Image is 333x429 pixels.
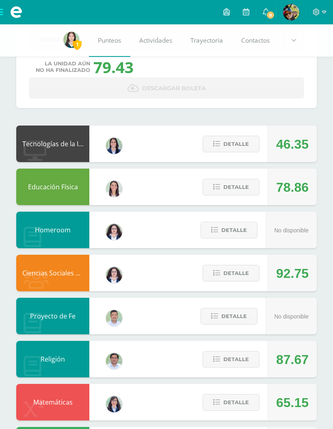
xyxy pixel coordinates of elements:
img: 9e386c109338fe129f7304ee11bb0e09.png [63,32,80,48]
span: Detalle [223,395,249,410]
img: 01c6c64f30021d4204c203f22eb207bb.png [106,396,122,412]
div: Homeroom [16,212,89,248]
span: Detalle [221,223,247,238]
img: ba02aa29de7e60e5f6614f4096ff8928.png [106,224,122,240]
span: Detalle [223,352,249,367]
div: 65.15 [276,384,309,421]
button: Detalle [203,351,259,368]
button: Detalle [203,265,259,282]
div: Tecnologías de la Información y Comunicación: Computación [16,126,89,162]
span: Punteos [98,36,121,45]
a: Actividades [130,24,182,57]
span: Detalle [223,136,249,152]
span: Trayectoria [190,36,223,45]
button: Detalle [203,136,259,152]
div: 78.86 [276,169,309,206]
button: Detalle [203,394,259,411]
span: La unidad aún no ha finalizado [36,61,90,74]
span: Actividades [139,36,172,45]
button: Detalle [201,308,257,325]
span: Descargar boleta [142,78,206,98]
img: 9328d5e98ceeb7b6b4c8a00374d795d3.png [283,4,299,20]
img: f767cae2d037801592f2ba1a5db71a2a.png [106,353,122,369]
span: Detalle [221,309,247,324]
span: Contactos [241,36,270,45]
button: Detalle [201,222,257,238]
div: 79.43 [93,56,134,78]
a: Punteos [89,24,130,57]
span: 8 [266,11,275,19]
div: Religión [16,341,89,377]
img: 585d333ccf69bb1c6e5868c8cef08dba.png [106,310,122,326]
div: Ciencias Sociales y Formación Ciudadana [16,255,89,291]
div: 92.75 [276,255,309,292]
span: No disponible [274,227,309,234]
span: No disponible [274,313,309,320]
a: Contactos [232,24,279,57]
div: 87.67 [276,341,309,378]
img: 7489ccb779e23ff9f2c3e89c21f82ed0.png [106,138,122,154]
button: Detalle [203,179,259,195]
img: ba02aa29de7e60e5f6614f4096ff8928.png [106,267,122,283]
img: 68dbb99899dc55733cac1a14d9d2f825.png [106,181,122,197]
div: Matemáticas [16,384,89,420]
span: Detalle [223,266,249,281]
div: Proyecto de Fe [16,298,89,334]
div: Educación Física [16,169,89,205]
div: 46.35 [276,126,309,162]
a: Trayectoria [182,24,232,57]
span: 1 [73,39,82,50]
span: Detalle [223,180,249,195]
